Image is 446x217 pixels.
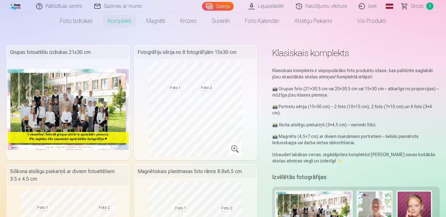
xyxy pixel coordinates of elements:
span: 1 [426,3,433,10]
h5: Izvēlētās fotogrāfijas [272,173,327,182]
a: Visi produkti [340,12,394,30]
h1: Klasiskais komplekts [272,47,440,59]
span: Grozs [411,3,424,10]
p: Klasiskais komplekts ir vispopulārāko foto produktu izlase, kas palīdzēs saglabāt jūsu skaistākās... [272,67,440,80]
a: Komplekti [100,12,139,30]
a: Krūzes [173,12,204,30]
p: 📸 Magnēts (4,5×7 cm) ar diviem maināmiem portretiem – lieliski piemērots ledusskapja vai darba vi... [272,133,440,146]
p: Izbaudiet labākas cenas, iegādājoties komplektu! [PERSON_NAME] savas košākās skolas atmiņas viegl... [272,151,440,164]
div: Silikona atslēgu piekariņš ar diviem fotoattēliem 3.5 x 4.5 cm [8,165,129,185]
div: Magnētiskais plastmasas foto rāmis 8.8x6.5 cm [135,165,256,178]
a: Atslēgu piekariņi [287,12,340,30]
a: Foto izdrukas [52,12,100,30]
p: 📸 Portretu sērija (15×30 cm) – 2 foto (10×15 cm), 2 foto (7×10 cm) un 4 foto (3×4 cm). [272,103,440,116]
div: Grupas fotoattēlu izdrukas 21x30 cm [8,46,129,59]
a: Foto kalendāri [237,12,287,30]
p: 📸 Akrila atslēgu piekariņš (3×4,5 cm) – vienmēr līdzi. [272,122,440,128]
div: Fotogrāfiju sērija no 8 fotogrāfijām 15x30 cm [135,46,256,59]
p: 📸 Grupas foto (21×30.5 cm vai 20×30.5 cm vai 15×30 cm – atkarīgs no proporcijas) – mūžīga jūsu kl... [272,86,440,98]
a: Suvenīri [204,12,237,30]
a: Magnēti [139,12,173,30]
a: Galerija [202,2,234,11]
img: /fa1 [9,3,22,10]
